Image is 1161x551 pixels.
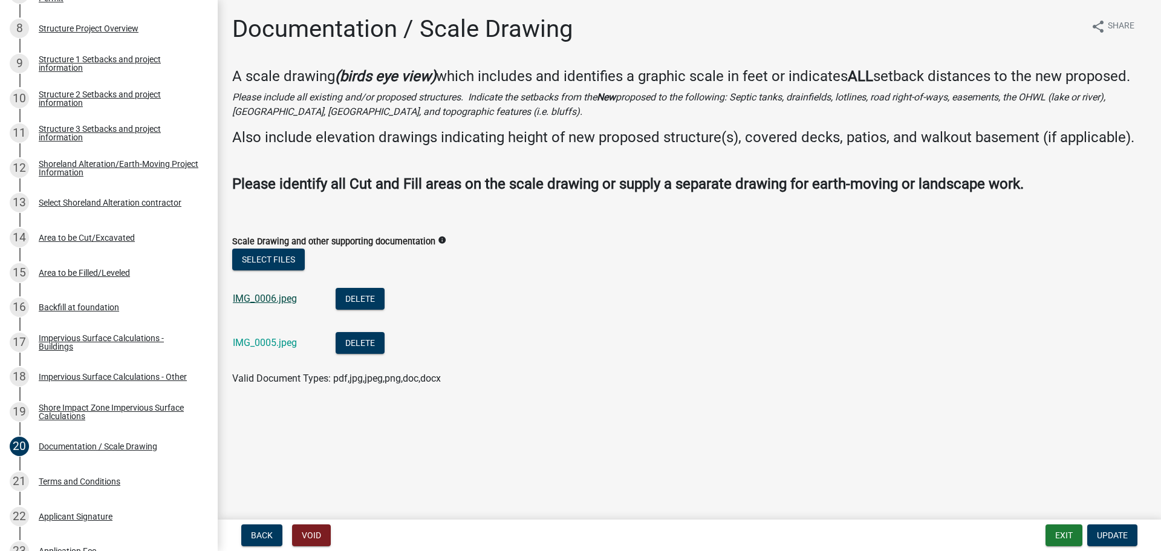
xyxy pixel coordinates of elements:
[336,338,385,350] wm-modal-confirm: Delete Document
[232,175,1024,192] strong: Please identify all Cut and Fill areas on the scale drawing or supply a separate drawing for eart...
[233,337,297,348] a: IMG_0005.jpeg
[848,68,873,85] strong: ALL
[10,263,29,282] div: 15
[39,303,119,311] div: Backfill at foundation
[39,373,187,381] div: Impervious Surface Calculations - Other
[241,524,282,546] button: Back
[10,193,29,212] div: 13
[10,19,29,38] div: 8
[39,125,198,142] div: Structure 3 Setbacks and project information
[10,333,29,352] div: 17
[10,472,29,491] div: 21
[232,238,435,246] label: Scale Drawing and other supporting documentation
[10,89,29,108] div: 10
[232,91,1105,117] i: Please include all existing and/or proposed structures. Indicate the setbacks from the proposed t...
[39,442,157,451] div: Documentation / Scale Drawing
[232,68,1146,85] h4: A scale drawing which includes and identifies a graphic scale in feet or indicates setback distan...
[10,158,29,178] div: 12
[232,15,573,44] h1: Documentation / Scale Drawing
[1046,524,1082,546] button: Exit
[10,298,29,317] div: 16
[232,373,441,384] span: Valid Document Types: pdf,jpg,jpeg,png,doc,docx
[251,530,273,540] span: Back
[10,402,29,422] div: 19
[10,123,29,143] div: 11
[39,403,198,420] div: Shore Impact Zone Impervious Surface Calculations
[1091,19,1105,34] i: share
[232,129,1146,146] h4: Also include elevation drawings indicating height of new proposed structure(s), covered decks, pa...
[39,90,198,107] div: Structure 2 Setbacks and project information
[1081,15,1144,38] button: shareShare
[10,54,29,73] div: 9
[39,24,138,33] div: Structure Project Overview
[39,233,135,242] div: Area to be Cut/Excavated
[39,512,112,521] div: Applicant Signature
[10,228,29,247] div: 14
[10,367,29,386] div: 18
[1108,19,1134,34] span: Share
[39,198,181,207] div: Select Shoreland Alteration contractor
[336,294,385,305] wm-modal-confirm: Delete Document
[39,269,130,277] div: Area to be Filled/Leveled
[1097,530,1128,540] span: Update
[336,288,385,310] button: Delete
[10,437,29,456] div: 20
[39,477,120,486] div: Terms and Conditions
[10,507,29,526] div: 22
[232,249,305,270] button: Select files
[39,55,198,72] div: Structure 1 Setbacks and project information
[335,68,436,85] strong: (birds eye view)
[336,332,385,354] button: Delete
[39,334,198,351] div: Impervious Surface Calculations - Buildings
[438,236,446,244] i: info
[597,91,616,103] strong: New
[233,293,297,304] a: IMG_0006.jpeg
[1087,524,1137,546] button: Update
[292,524,331,546] button: Void
[39,160,198,177] div: Shoreland Alteration/Earth-Moving Project Information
